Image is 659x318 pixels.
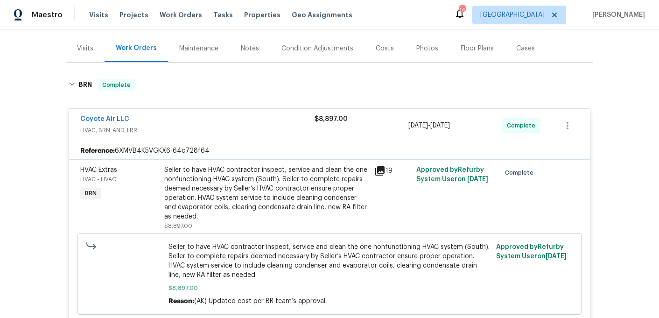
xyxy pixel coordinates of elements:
[168,283,491,293] span: $8,897.00
[69,142,590,159] div: 6XMVB4K5VGKX6-64c728f64
[164,223,192,229] span: $8,897.00
[416,167,488,183] span: Approved by Refurby System User on
[546,253,567,260] span: [DATE]
[119,10,148,20] span: Projects
[430,122,450,129] span: [DATE]
[89,10,108,20] span: Visits
[244,10,280,20] span: Properties
[516,44,535,53] div: Cases
[80,177,116,182] span: HVAC - HVAC
[77,44,93,53] div: Visits
[32,10,63,20] span: Maestro
[374,165,411,177] div: 19
[459,6,465,15] div: 14
[505,168,537,177] span: Complete
[80,146,115,155] b: Reference:
[160,10,202,20] span: Work Orders
[589,10,645,20] span: [PERSON_NAME]
[507,121,539,130] span: Complete
[292,10,352,20] span: Geo Assignments
[408,121,450,130] span: -
[179,44,218,53] div: Maintenance
[98,80,134,90] span: Complete
[480,10,545,20] span: [GEOGRAPHIC_DATA]
[164,165,369,221] div: Seller to have HVAC contractor inspect, service and clean the one nonfunctioning HVAC system (Sou...
[281,44,353,53] div: Condition Adjustments
[80,116,129,122] a: Coyote Air LLC
[168,298,194,304] span: Reason:
[461,44,494,53] div: Floor Plans
[168,242,491,280] span: Seller to have HVAC contractor inspect, service and clean the one nonfunctioning HVAC system (Sou...
[80,167,117,173] span: HVAC Extras
[376,44,394,53] div: Costs
[116,43,157,53] div: Work Orders
[80,126,315,135] span: HVAC, BRN_AND_LRR
[213,12,233,18] span: Tasks
[78,79,92,91] h6: BRN
[241,44,259,53] div: Notes
[194,298,327,304] span: (AK) Updated cost per BR team’s approval.
[496,244,567,260] span: Approved by Refurby System User on
[81,189,100,198] span: BRN
[408,122,428,129] span: [DATE]
[66,70,593,100] div: BRN Complete
[315,116,348,122] span: $8,897.00
[416,44,438,53] div: Photos
[467,176,488,183] span: [DATE]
